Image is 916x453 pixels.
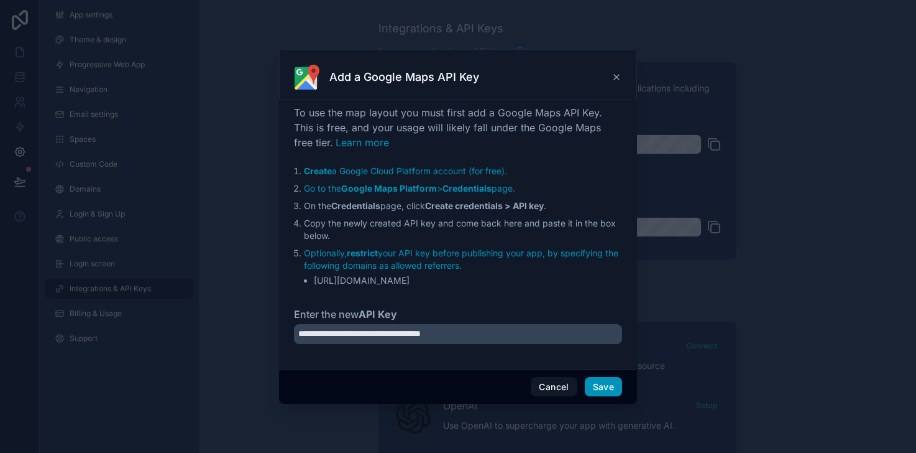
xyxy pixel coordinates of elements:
[304,248,618,271] a: Optionally,restrictyour API key before publishing your app, by specifying the following domains a...
[294,106,602,149] span: To use the map layout you must first add a Google Maps API Key. This is free, and your usage will...
[304,200,622,212] li: On the page, click .
[425,200,544,211] strong: Create credentials > API key
[331,200,380,211] strong: Credentials
[304,183,515,194] a: Go to theGoogle Maps Platform>Credentialspage.
[336,136,389,149] a: Learn more
[585,377,622,397] button: Save
[314,274,622,287] li: [URL][DOMAIN_NAME]
[347,248,378,258] strong: restrict
[295,65,319,90] img: Google Maps
[304,166,332,176] strong: Create
[531,377,577,397] button: Cancel
[294,307,622,322] label: Enter the new
[329,70,479,85] h3: Add a Google Maps API Key
[341,183,437,194] strong: Google Maps Platform
[442,183,492,194] strong: Credentials
[359,308,397,320] strong: API Key
[304,166,507,176] a: Createa Google Cloud Platform account (for free).
[304,217,622,242] li: Copy the newly created API key and come back here and paste it in the box below.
